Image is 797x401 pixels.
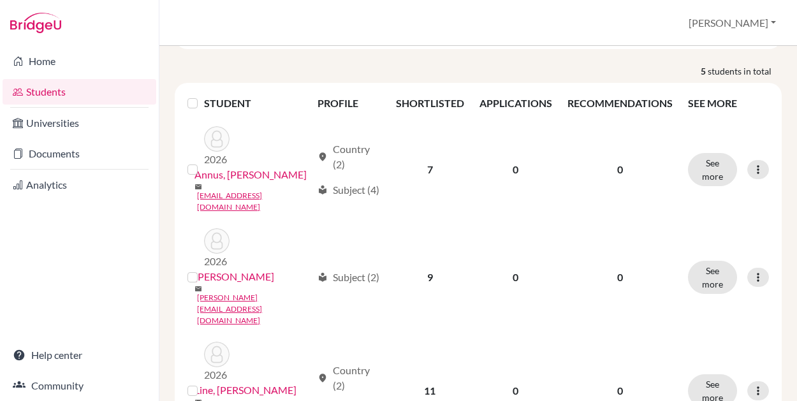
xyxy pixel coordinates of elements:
div: Subject (2) [318,270,379,285]
a: Universities [3,110,156,136]
span: mail [194,183,202,191]
td: 0 [472,119,560,221]
button: [PERSON_NAME] [683,11,782,35]
span: local_library [318,185,328,195]
img: Boros, Annamária [204,228,230,254]
p: 0 [567,162,673,177]
td: 9 [388,221,472,334]
a: Community [3,373,156,398]
img: Bridge-U [10,13,61,33]
span: students in total [708,64,782,78]
a: Students [3,79,156,105]
a: [EMAIL_ADDRESS][DOMAIN_NAME] [197,190,311,213]
span: local_library [318,272,328,282]
th: SHORTLISTED [388,88,472,119]
a: Home [3,48,156,74]
button: See more [688,261,737,294]
div: Subject (4) [318,182,379,198]
th: RECOMMENDATIONS [560,88,680,119]
a: Documents [3,141,156,166]
a: Analytics [3,172,156,198]
td: 7 [388,119,472,221]
span: mail [194,285,202,293]
a: [PERSON_NAME][EMAIL_ADDRESS][DOMAIN_NAME] [197,292,311,326]
img: Annus, Dorottya [204,126,230,152]
th: SEE MORE [680,88,777,119]
th: APPLICATIONS [472,88,560,119]
th: PROFILE [310,88,388,119]
img: Line, Daniel [204,342,230,367]
p: 0 [567,270,673,285]
button: See more [688,153,737,186]
td: 0 [472,221,560,334]
p: 2026 [204,152,230,167]
p: 2026 [204,254,230,269]
th: STUDENT [204,88,309,119]
a: Annus, [PERSON_NAME] [194,167,307,182]
a: Line, [PERSON_NAME] [194,383,296,398]
strong: 5 [701,64,708,78]
p: 2026 [204,367,230,383]
p: 0 [567,383,673,398]
a: [PERSON_NAME] [194,269,274,284]
span: location_on [318,152,328,162]
div: Country (2) [318,142,381,172]
span: location_on [318,373,328,383]
div: Country (2) [318,363,381,393]
a: Help center [3,342,156,368]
